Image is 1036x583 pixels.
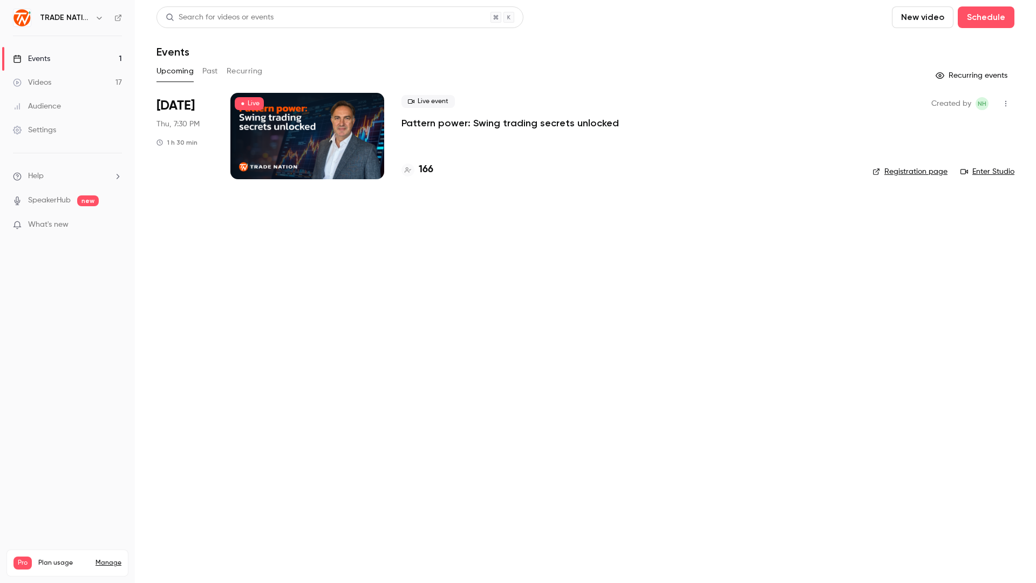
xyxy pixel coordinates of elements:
[419,162,433,177] h4: 166
[892,6,953,28] button: New video
[976,97,989,110] span: Nicole Henn
[28,219,69,231] span: What's new
[156,93,213,179] div: Aug 28 Thu, 7:30 PM (Africa/Johannesburg)
[109,220,122,230] iframe: Noticeable Trigger
[873,166,948,177] a: Registration page
[931,97,971,110] span: Created by
[978,97,986,110] span: NH
[13,125,56,135] div: Settings
[166,12,274,23] div: Search for videos or events
[40,12,91,23] h6: TRADE NATION
[156,138,197,147] div: 1 h 30 min
[156,119,200,130] span: Thu, 7:30 PM
[235,97,264,110] span: Live
[401,162,433,177] a: 166
[931,67,1014,84] button: Recurring events
[13,9,31,26] img: TRADE NATION
[28,171,44,182] span: Help
[156,45,189,58] h1: Events
[13,77,51,88] div: Videos
[958,6,1014,28] button: Schedule
[401,117,619,130] a: Pattern power: Swing trading secrets unlocked
[38,559,89,567] span: Plan usage
[202,63,218,80] button: Past
[96,559,121,567] a: Manage
[77,195,99,206] span: new
[960,166,1014,177] a: Enter Studio
[401,95,455,108] span: Live event
[227,63,263,80] button: Recurring
[13,53,50,64] div: Events
[156,63,194,80] button: Upcoming
[13,171,122,182] li: help-dropdown-opener
[13,557,32,570] span: Pro
[28,195,71,206] a: SpeakerHub
[13,101,61,112] div: Audience
[156,97,195,114] span: [DATE]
